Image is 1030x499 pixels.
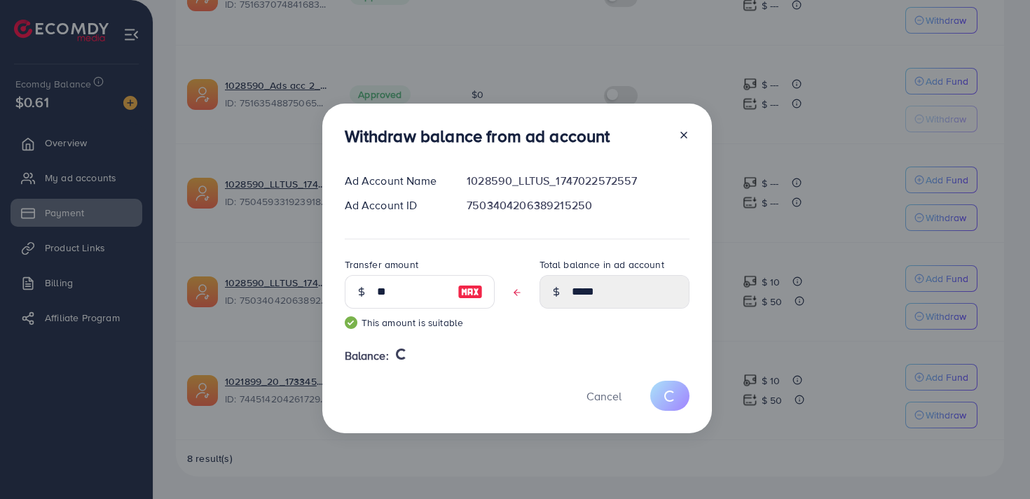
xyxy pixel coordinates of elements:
div: Ad Account ID [334,197,456,213]
div: 7503404206389215250 [455,197,700,213]
button: Cancel [569,381,639,411]
span: Balance: [345,348,389,364]
iframe: Chat [970,436,1019,489]
div: 1028590_LLTUS_1747022572557 [455,173,700,189]
span: Cancel [586,388,622,404]
h3: Withdraw balance from ad account [345,126,610,146]
div: Ad Account Name [334,173,456,189]
label: Total balance in ad account [540,258,664,272]
img: image [458,283,483,300]
label: Transfer amount [345,258,418,272]
img: guide [345,316,357,329]
small: This amount is suitable [345,316,495,330]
